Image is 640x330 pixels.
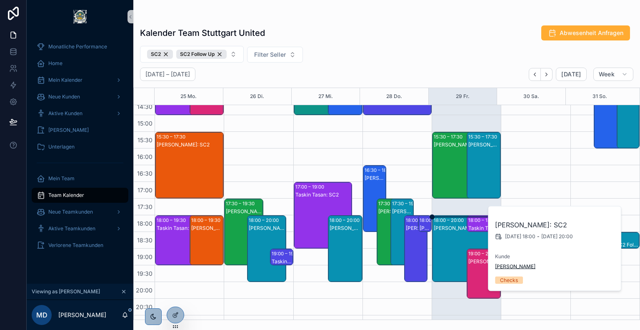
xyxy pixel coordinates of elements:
h2: [PERSON_NAME]: SC2 [495,220,615,230]
span: [DATE] 18:00 [505,233,535,240]
span: Mein Team [48,175,75,182]
button: 25 Mo. [180,88,197,105]
span: Monatliche Performance [48,43,107,50]
div: 18:00 – 20:00[PERSON_NAME]: SC2 [247,216,286,282]
div: [PERSON_NAME]: SC2 Follow Up [420,225,431,232]
img: App logo [73,10,87,23]
div: 26 Di. [250,88,264,105]
a: Mein Kalender [32,73,128,88]
span: 19:30 [135,270,155,277]
button: Select Button [140,46,244,63]
button: Select Button [247,47,303,63]
h1: Kalender Team Stuttgart United [140,27,265,39]
div: SC2 Follow Up [176,50,227,59]
a: [PERSON_NAME] [32,123,128,138]
span: Team Kalender [48,192,84,199]
div: 19:00 – 20:30[PERSON_NAME] Böckmann: SC2 Follow Up [467,249,501,298]
button: 27 Mi. [318,88,333,105]
div: Taskin Tasan: SC2 Follow Up [468,225,500,232]
button: Back [529,68,541,81]
a: Aktive Kunden [32,106,128,121]
div: 18:00 – 18:30[PERSON_NAME]: SC2 Follow Up [418,216,431,232]
button: 28 Do. [386,88,402,105]
button: Week [593,68,633,81]
div: 18:00 – 19:30[PERSON_NAME]: SC2 Follow Up [190,216,224,265]
div: 15:30 – 17:30 [434,133,465,141]
a: Neue Teamkunden [32,204,128,219]
div: 16:30 – 18:30 [365,166,396,174]
a: Aktive Teamkunden [32,221,128,236]
div: Taskin Tasan: SC2 [295,191,351,198]
div: 15:30 – 17:30 [157,133,187,141]
span: 17:00 [135,186,155,194]
a: [PERSON_NAME] [495,263,535,270]
div: 31 So. [592,88,607,105]
span: Mein Kalender [48,77,82,83]
div: 17:30 – 19:30[PERSON_NAME]: SC2 [377,199,400,265]
div: 17:30 – 19:30 [392,199,423,208]
div: 18:00 – 18:30 [468,216,500,224]
span: 16:30 [135,170,155,177]
div: [PERSON_NAME]: SC2 [434,141,490,148]
div: [PERSON_NAME]: SC2 [365,175,385,181]
div: 17:30 – 19:30 [226,199,257,208]
div: Taskin Tasan: SC2 Follow Up [272,258,292,265]
span: 20:00 [134,287,155,294]
div: 15:30 – 17:30 [468,133,499,141]
div: 17:30 – 19:30[PERSON_NAME]: SC2 [225,199,263,265]
div: 18:00 – 20:00 [406,216,438,224]
h2: [DATE] – [DATE] [145,70,190,78]
div: 18:00 – 18:30 [420,216,451,224]
button: [DATE] [556,68,586,81]
p: [PERSON_NAME] [58,311,106,319]
span: 16:00 [135,153,155,160]
a: Mein Team [32,171,128,186]
span: Filter Seller [254,50,286,59]
div: 19:00 – 19:30 [272,249,303,258]
span: 20:30 [134,303,155,310]
span: Aktive Teamkunden [48,225,95,232]
a: Team Kalender [32,188,128,203]
div: 19:00 – 19:30Taskin Tasan: SC2 Follow Up [270,249,292,265]
div: [PERSON_NAME]: SC2 [434,225,490,232]
span: 17:30 [135,203,155,210]
span: Verlorene Teamkunden [48,242,103,249]
a: Verlorene Teamkunden [32,238,128,253]
button: 30 Sa. [523,88,539,105]
span: [DATE] 20:00 [541,233,573,240]
div: 18:00 – 18:30Taskin Tasan: SC2 Follow Up [467,216,501,232]
a: Unterlagen [32,139,128,154]
div: [PERSON_NAME]: SC2 [157,141,223,148]
div: [PERSON_NAME]: SC2 [330,225,362,232]
span: Kunde [495,253,615,260]
button: Abwesenheit Anfragen [541,25,630,40]
div: 17:30 – 19:30 [378,199,409,208]
div: 18:00 – 20:00 [249,216,281,224]
button: Unselect SC_2_FOLLOW_UP [176,50,227,59]
span: Week [599,71,615,78]
span: - [537,233,540,240]
div: [PERSON_NAME]: SC2 [406,225,427,232]
div: 15:30 – 17:30[PERSON_NAME]: SC2 [432,132,490,198]
div: 29 Fr. [456,88,470,105]
span: 14:30 [135,103,155,110]
div: 18:00 – 20:00[PERSON_NAME]: SC2 [405,216,427,282]
div: Taskin Tasan: SC2 Follow Up [157,225,212,232]
span: [PERSON_NAME] [48,127,89,134]
div: [PERSON_NAME]: SC2 [249,225,285,232]
div: 14:00 – 16:00[PERSON_NAME]: SC2 [594,82,632,148]
span: [DATE] [561,71,581,78]
div: 18:00 – 19:30Taskin Tasan: SC2 Follow Up [155,216,213,265]
div: [PERSON_NAME]: SC2 Follow Up [191,225,223,232]
span: 18:00 [135,220,155,227]
div: 17:00 – 19:00Taskin Tasan: SC2 [294,182,352,248]
div: 15:30 – 17:30[PERSON_NAME]: SC2 [155,132,223,198]
div: [PERSON_NAME]: SC2 [392,208,413,215]
span: MD [36,310,47,320]
div: [PERSON_NAME]: SC2 [468,141,500,148]
a: Monatliche Performance [32,39,128,54]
